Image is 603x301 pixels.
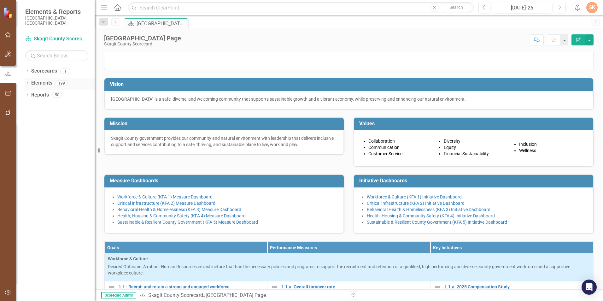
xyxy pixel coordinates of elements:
div: 199 [56,80,68,86]
div: [GEOGRAPHIC_DATA] Page [206,292,266,298]
a: Sustainable & Resilient County Government (KFA 5) Measure Dashboard [117,220,258,225]
a: Critical Infrastructure (KFA 2) Initiative Dashboard [367,201,465,206]
a: Critical Infrastructure (KFA 2) Measure Dashboard [117,201,215,206]
div: [GEOGRAPHIC_DATA] Page [104,35,181,42]
img: Not Defined [271,283,278,291]
div: Open Intercom Messenger [582,280,597,295]
div: 50 [52,92,62,98]
img: Not Defined [434,283,441,291]
input: Search Below... [25,50,88,61]
div: Skagit County Scorecard [104,42,181,46]
div: » [139,292,344,299]
a: Sustainable & Resilient County Government (KFA 5) Initiative Dashboard [367,220,507,225]
img: Not Defined [108,283,115,291]
p: Skagit County government provides our community and natural environment with leadership that deli... [111,135,337,148]
p: Desired Outcome: A robust Human Resources infrastructure that has the necessary policies and prog... [108,263,590,276]
img: ClearPoint Strategy [3,7,14,18]
a: Reports [31,91,49,99]
a: 1.1.a. 2025 Compensation Study [444,285,590,289]
a: Skagit County Scorecard [25,35,88,43]
span: Scorecard Admin [101,292,136,298]
p: Collaboration [368,138,434,144]
p: Equity [444,144,510,150]
h3: Mission [110,121,341,127]
a: 1.1 - Recruit and retain a strong and engaged workforce. [119,285,264,289]
p: Inclusion [519,141,585,147]
td: Double-Click to Edit Right Click for Context Menu [267,281,430,293]
a: Skagit County Scorecard [148,292,203,298]
a: 1.1.a. Overall turnover rate [281,285,427,289]
button: Search [441,3,472,12]
button: SK [586,2,598,13]
a: Behavioral Health & Homelessness (KFA 3) Measure Dashboard [117,207,241,212]
div: 1 [60,68,70,74]
a: Behavioral Health & Homelessness (KFA 3) Initiative Dashboard [367,207,490,212]
td: Double-Click to Edit Right Click for Context Menu [430,281,593,293]
a: Scorecards [31,68,57,75]
button: [DATE]-25 [492,2,552,13]
h3: Initiative Dashboards [359,178,590,184]
small: [GEOGRAPHIC_DATA], [GEOGRAPHIC_DATA] [25,15,88,26]
a: Workforce & Culture (KFA 1) Initiative Dashboard [367,194,462,199]
p: Financial Sustainability [444,150,510,157]
span: Elements & Reports [25,8,88,15]
p: Wellness [519,147,585,154]
p: Diversity [444,138,510,144]
div: [DATE]-25 [494,4,550,12]
h3: Values [359,121,590,127]
a: Health, Housing & Community Safety (KFA 4) Measure Dashboard [117,213,246,218]
a: Workforce & Culture (KFA 1) Measure Dashboard [117,194,213,199]
div: [GEOGRAPHIC_DATA] Page [137,20,186,27]
h3: Measure Dashboards [110,178,341,184]
span: Workforce & Culture [108,256,590,262]
p: Customer Service [368,150,434,157]
td: Double-Click to Edit [105,253,593,281]
a: Health, Housing & Community Safety (KFA 4) Initiative Dashboard [367,213,495,218]
input: Search ClearPoint... [128,2,474,13]
a: Elements [31,80,52,87]
span: Search [449,5,463,10]
h3: Vision [110,81,590,87]
p: Communication [368,144,434,150]
p: [GEOGRAPHIC_DATA] is a safe, diverse, and welcoming community that supports sustainable growth an... [111,96,587,102]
